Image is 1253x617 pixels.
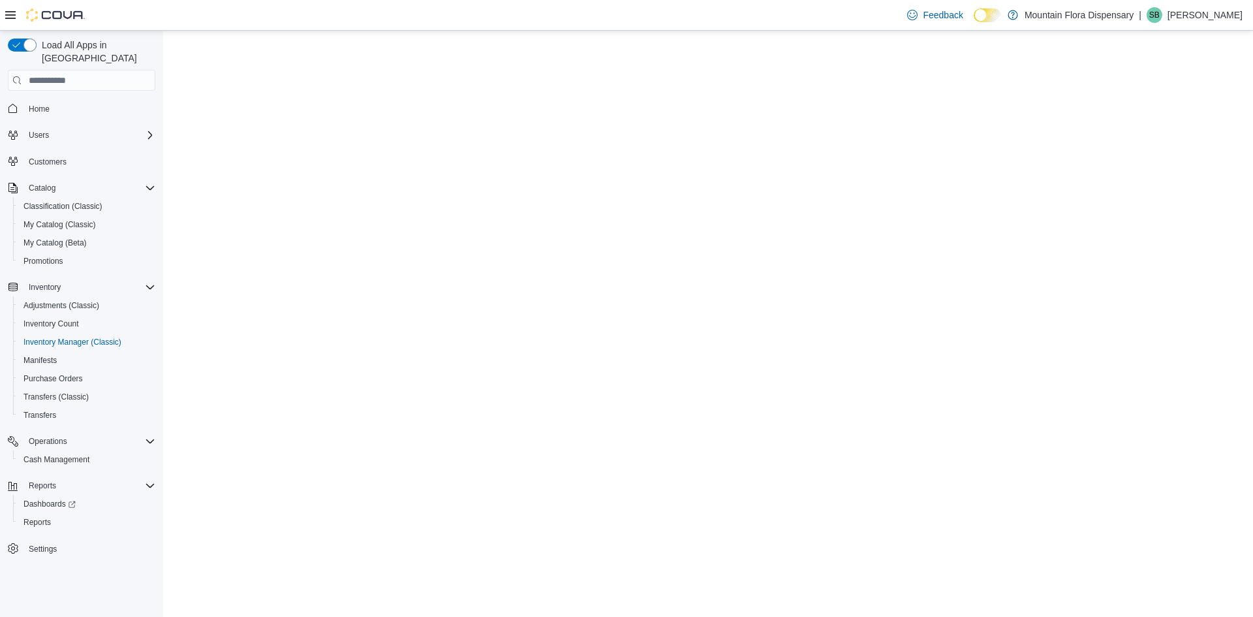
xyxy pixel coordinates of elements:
[18,389,94,405] a: Transfers (Classic)
[3,99,161,118] button: Home
[3,278,161,296] button: Inventory
[29,130,49,140] span: Users
[18,353,155,368] span: Manifests
[923,8,963,22] span: Feedback
[18,353,62,368] a: Manifests
[23,410,56,420] span: Transfers
[18,198,155,214] span: Classification (Classic)
[18,389,155,405] span: Transfers (Classic)
[29,282,61,293] span: Inventory
[29,481,56,491] span: Reports
[18,316,155,332] span: Inventory Count
[1025,7,1134,23] p: Mountain Flora Dispensary
[18,514,56,530] a: Reports
[1147,7,1162,23] div: Scott Burr
[18,298,104,313] a: Adjustments (Classic)
[18,253,155,269] span: Promotions
[23,355,57,366] span: Manifests
[8,93,155,592] nav: Complex example
[18,235,155,251] span: My Catalog (Beta)
[18,316,84,332] a: Inventory Count
[23,319,79,329] span: Inventory Count
[1168,7,1243,23] p: [PERSON_NAME]
[18,407,155,423] span: Transfers
[23,337,121,347] span: Inventory Manager (Classic)
[18,334,155,350] span: Inventory Manager (Classic)
[23,180,61,196] button: Catalog
[23,279,155,295] span: Inventory
[13,197,161,215] button: Classification (Classic)
[3,126,161,144] button: Users
[13,296,161,315] button: Adjustments (Classic)
[18,235,92,251] a: My Catalog (Beta)
[13,351,161,370] button: Manifests
[23,127,54,143] button: Users
[13,451,161,469] button: Cash Management
[18,253,69,269] a: Promotions
[29,157,67,167] span: Customers
[23,373,83,384] span: Purchase Orders
[18,298,155,313] span: Adjustments (Classic)
[13,252,161,270] button: Promotions
[29,436,67,447] span: Operations
[29,544,57,554] span: Settings
[23,219,96,230] span: My Catalog (Classic)
[29,104,50,114] span: Home
[23,154,72,170] a: Customers
[18,407,61,423] a: Transfers
[23,256,63,266] span: Promotions
[23,279,66,295] button: Inventory
[23,153,155,170] span: Customers
[23,434,72,449] button: Operations
[23,300,99,311] span: Adjustments (Classic)
[13,215,161,234] button: My Catalog (Classic)
[18,452,95,467] a: Cash Management
[1139,7,1141,23] p: |
[13,406,161,424] button: Transfers
[23,541,155,557] span: Settings
[18,496,155,512] span: Dashboards
[23,499,76,509] span: Dashboards
[23,238,87,248] span: My Catalog (Beta)
[18,217,155,232] span: My Catalog (Classic)
[29,183,55,193] span: Catalog
[23,541,62,557] a: Settings
[23,180,155,196] span: Catalog
[1149,7,1160,23] span: SB
[23,127,155,143] span: Users
[3,152,161,171] button: Customers
[13,495,161,513] a: Dashboards
[37,39,155,65] span: Load All Apps in [GEOGRAPHIC_DATA]
[18,452,155,467] span: Cash Management
[3,179,161,197] button: Catalog
[3,539,161,558] button: Settings
[13,513,161,531] button: Reports
[13,333,161,351] button: Inventory Manager (Classic)
[902,2,968,28] a: Feedback
[23,392,89,402] span: Transfers (Classic)
[23,201,102,212] span: Classification (Classic)
[13,234,161,252] button: My Catalog (Beta)
[18,371,88,387] a: Purchase Orders
[18,198,108,214] a: Classification (Classic)
[13,388,161,406] button: Transfers (Classic)
[18,514,155,530] span: Reports
[13,370,161,388] button: Purchase Orders
[18,371,155,387] span: Purchase Orders
[23,454,89,465] span: Cash Management
[18,334,127,350] a: Inventory Manager (Classic)
[23,517,51,528] span: Reports
[23,478,155,494] span: Reports
[3,477,161,495] button: Reports
[3,432,161,451] button: Operations
[23,101,55,117] a: Home
[23,434,155,449] span: Operations
[974,8,1001,22] input: Dark Mode
[23,478,61,494] button: Reports
[26,8,85,22] img: Cova
[18,496,81,512] a: Dashboards
[23,100,155,116] span: Home
[13,315,161,333] button: Inventory Count
[18,217,101,232] a: My Catalog (Classic)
